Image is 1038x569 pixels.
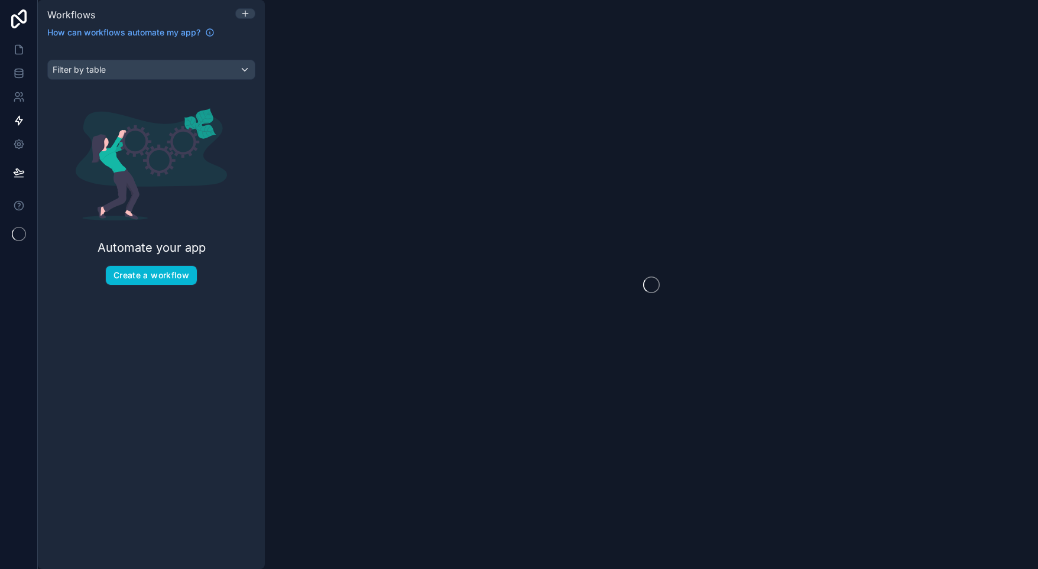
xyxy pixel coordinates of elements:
[47,60,255,80] button: Filter by table
[43,27,219,38] a: How can workflows automate my app?
[53,64,106,74] span: Filter by table
[47,9,95,21] span: Workflows
[76,108,227,220] img: Automate your app
[38,45,265,569] div: scrollable content
[98,239,206,256] h2: Automate your app
[105,265,197,285] button: Create a workflow
[47,27,200,38] span: How can workflows automate my app?
[106,266,197,285] button: Create a workflow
